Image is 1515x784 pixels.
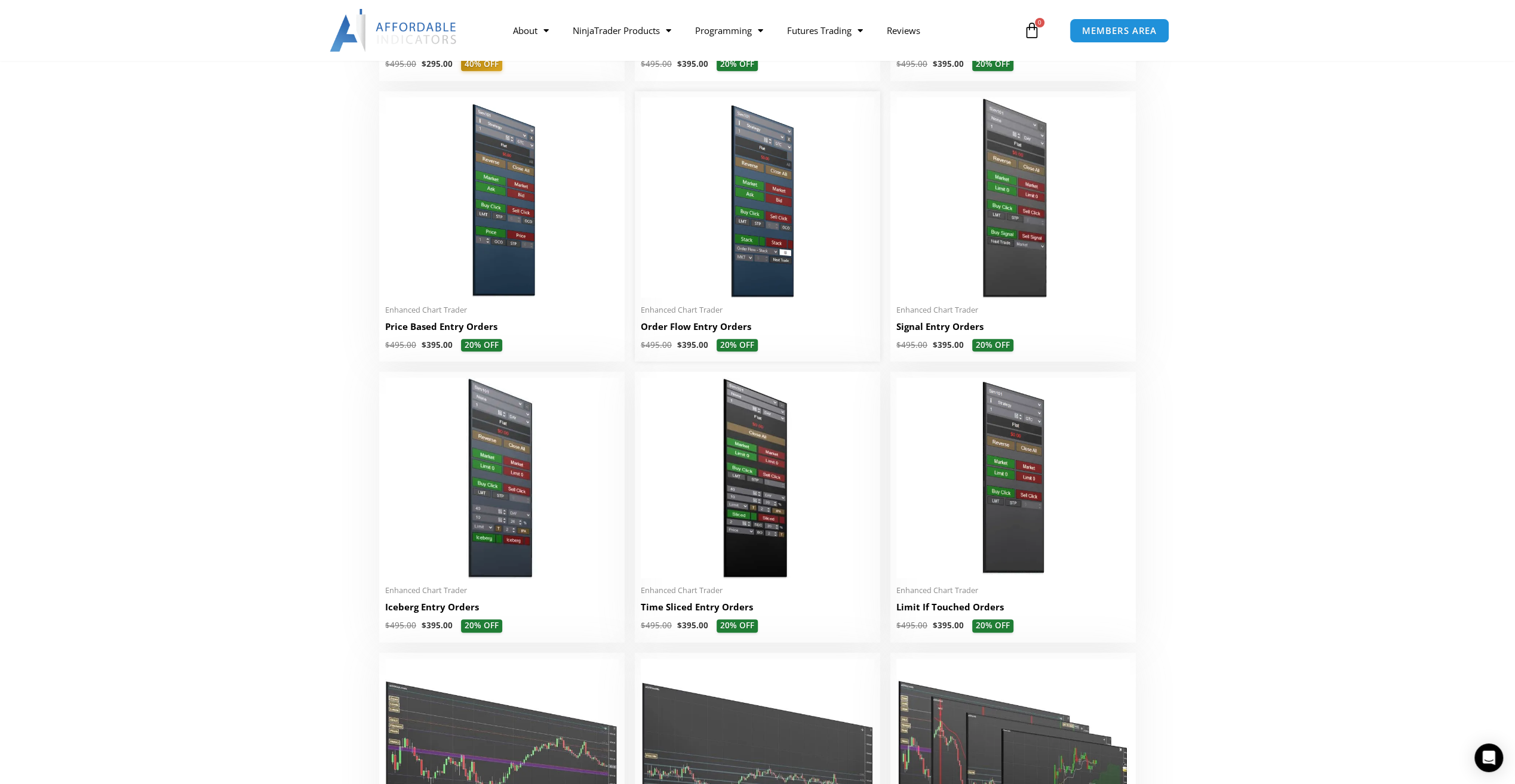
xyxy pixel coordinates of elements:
span: 20% OFF [972,339,1013,352]
span: $ [422,58,426,69]
bdi: 395.00 [422,339,453,350]
bdi: 395.00 [933,620,964,631]
span: 20% OFF [461,619,502,632]
bdi: 495.00 [896,339,927,350]
a: Limit If Touched Orders [896,601,1130,619]
bdi: 495.00 [641,339,672,350]
h2: Signal Entry Orders [896,320,1130,333]
img: IceBergEntryOrders [385,378,619,578]
bdi: 495.00 [896,620,927,631]
span: $ [422,339,426,350]
bdi: 495.00 [641,620,672,631]
img: TimeSlicedEntryOrders [641,378,874,578]
a: Time Sliced Entry Orders [641,601,874,619]
a: Programming [683,17,775,44]
span: $ [896,620,901,631]
bdi: 395.00 [677,58,708,69]
div: Open Intercom Messenger [1474,743,1503,772]
span: $ [641,620,646,631]
span: Enhanced Chart Trader [896,585,1130,595]
bdi: 395.00 [933,339,964,350]
nav: Menu [500,17,1020,44]
h2: Order Flow Entry Orders [641,320,874,333]
a: Order Flow Entry Orders [641,320,874,339]
span: $ [422,620,426,631]
a: About [500,17,560,44]
span: $ [677,620,682,631]
span: 20% OFF [461,339,502,352]
bdi: 395.00 [677,339,708,350]
a: MEMBERS AREA [1070,18,1169,43]
span: Enhanced Chart Trader [641,305,874,315]
span: $ [933,339,938,350]
span: $ [896,339,901,350]
a: Price Based Entry Orders [385,320,619,339]
span: $ [385,58,390,69]
span: 40% OFF [461,58,502,71]
bdi: 395.00 [677,620,708,631]
bdi: 495.00 [896,58,927,69]
h2: Price Based Entry Orders [385,320,619,333]
img: SignalEntryOrders [896,97,1130,298]
span: $ [677,58,682,69]
img: Order Flow Entry Orders [641,97,874,298]
bdi: 295.00 [422,58,453,69]
h2: Limit If Touched Orders [896,601,1130,613]
span: $ [933,58,938,69]
span: 20% OFF [972,58,1013,71]
span: 20% OFF [717,619,758,632]
span: 20% OFF [717,58,758,71]
span: $ [385,339,390,350]
span: $ [677,339,682,350]
span: MEMBERS AREA [1082,26,1157,35]
img: Price Based Entry Orders [385,97,619,298]
h2: Iceberg Entry Orders [385,601,619,613]
a: NinjaTrader Products [560,17,683,44]
span: 0 [1035,18,1044,27]
a: Reviews [874,17,932,44]
span: 20% OFF [972,619,1013,632]
bdi: 395.00 [933,58,964,69]
bdi: 495.00 [385,339,416,350]
span: $ [641,339,646,350]
span: Enhanced Chart Trader [641,585,874,595]
a: Signal Entry Orders [896,320,1130,339]
bdi: 395.00 [422,620,453,631]
a: Futures Trading [775,17,874,44]
span: $ [641,58,646,69]
span: Enhanced Chart Trader [385,305,619,315]
span: $ [933,620,938,631]
img: LogoAI | Affordable Indicators – NinjaTrader [330,9,458,52]
bdi: 495.00 [385,620,416,631]
span: Enhanced Chart Trader [385,585,619,595]
span: $ [385,620,390,631]
bdi: 495.00 [385,58,416,69]
span: $ [896,58,901,69]
span: Enhanced Chart Trader [896,305,1130,315]
bdi: 495.00 [641,58,672,69]
a: Iceberg Entry Orders [385,601,619,619]
span: 20% OFF [717,339,758,352]
a: 0 [1006,13,1058,48]
h2: Time Sliced Entry Orders [641,601,874,613]
img: BasicTools [896,378,1130,578]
